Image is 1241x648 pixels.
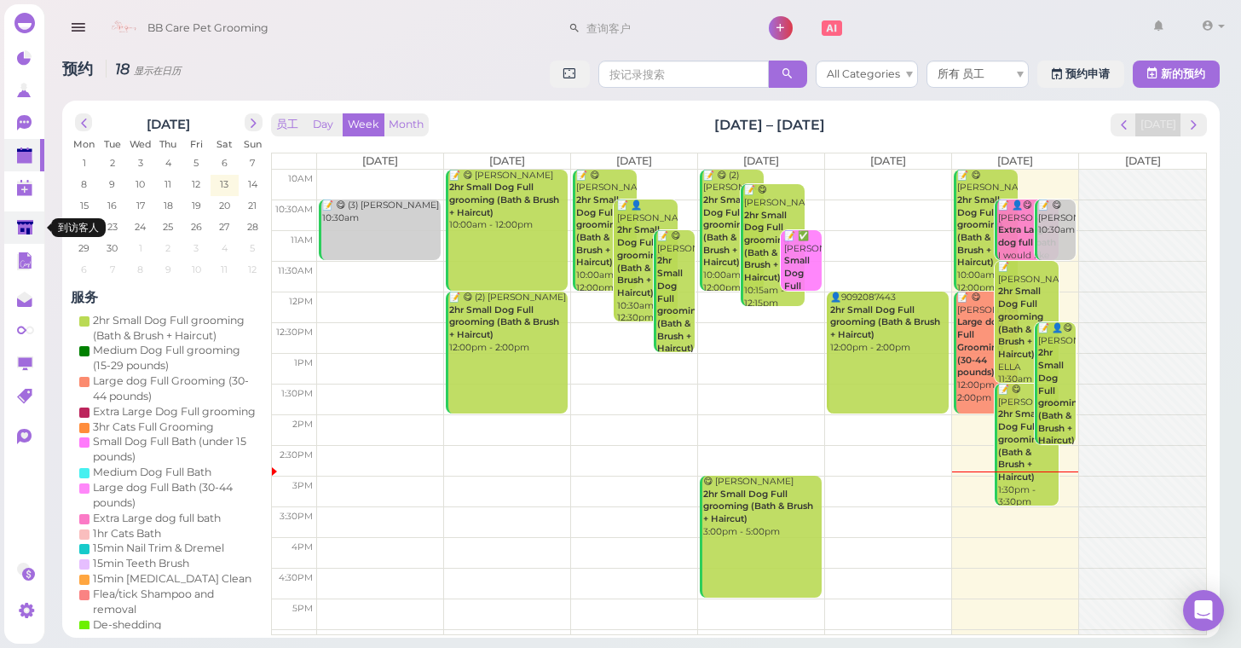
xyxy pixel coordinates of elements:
[93,511,221,526] div: Extra Large dog full bath
[93,373,258,404] div: Large dog Full Grooming (30-44 pounds)
[784,255,822,341] b: Small Dog Full Bath (under 15 pounds)
[249,155,257,171] span: 7
[714,115,825,135] h2: [DATE] – [DATE]
[303,113,343,136] button: Day
[957,316,1003,378] b: Large dog Full Grooming (30-44 pounds)
[162,219,176,234] span: 25
[164,176,174,192] span: 11
[1133,61,1220,88] button: 新的预约
[164,262,173,277] span: 9
[275,204,313,215] span: 10:30am
[160,138,177,150] span: Thu
[280,511,313,522] span: 3:30pm
[703,194,748,268] b: 2hr Small Dog Full grooming (Bath & Brush + Haircut)
[134,65,181,77] small: 显示在日历
[75,113,93,131] button: prev
[292,603,313,614] span: 5pm
[575,170,637,295] div: 📝 😋 [PERSON_NAME] 10:00am - 12:00pm
[276,327,313,338] span: 12:30pm
[744,210,789,283] b: 2hr Small Dog Full grooming (Bath & Brush + Haircut)
[956,292,1018,404] div: 📝 😋 [PERSON_NAME] 12:00pm - 2:00pm
[80,262,89,277] span: 6
[291,541,313,553] span: 4pm
[220,155,229,171] span: 6
[294,357,313,368] span: 1pm
[1037,61,1124,88] a: 预约申请
[246,176,259,192] span: 14
[278,265,313,276] span: 11:30am
[190,198,203,213] span: 19
[193,155,201,171] span: 5
[220,240,229,256] span: 4
[280,634,313,645] span: 5:30pm
[147,113,191,132] h2: [DATE]
[616,200,678,325] div: 📝 👤[PERSON_NAME] 10:30am - 12:30pm
[93,313,258,344] div: 2hr Small Dog Full grooming (Bath & Brush + Haircut)
[93,480,258,511] div: Large dog Full Bath (30-44 pounds)
[956,170,1018,295] div: 📝 😋 [PERSON_NAME] 10:00am - 12:00pm
[147,4,268,52] span: BB Care Pet Grooming
[702,476,821,538] div: 😋 [PERSON_NAME] 3:00pm - 5:00pm
[1037,322,1075,485] div: 📝 👤😋 [PERSON_NAME] 12:30pm - 2:30pm
[247,198,259,213] span: 21
[136,262,146,277] span: 8
[93,419,214,435] div: 3hr Cats Full Grooming
[703,489,813,524] b: 2hr Small Dog Full grooming (Bath & Brush + Haircut)
[93,617,162,633] div: De-shedding
[78,198,90,213] span: 15
[81,155,88,171] span: 1
[130,138,152,150] span: Wed
[245,113,263,131] button: next
[292,480,313,491] span: 3pm
[216,138,233,150] span: Sat
[279,572,313,583] span: 4:30pm
[271,113,303,136] button: 员工
[51,218,106,237] div: 到访客人
[193,240,201,256] span: 3
[108,176,118,192] span: 9
[448,170,567,232] div: 📝 😋 [PERSON_NAME] 10:00am - 12:00pm
[489,154,525,167] span: [DATE]
[162,198,175,213] span: 18
[93,587,258,617] div: Flea/tick Shampoo and removal
[134,219,148,234] span: 24
[656,230,694,393] div: 📝 😋 [PERSON_NAME] 11:00am - 1:00pm
[93,556,189,571] div: 15min Teeth Brush
[957,194,1002,268] b: 2hr Small Dog Full grooming (Bath & Brush + Haircut)
[106,60,181,78] i: 18
[743,154,779,167] span: [DATE]
[783,230,821,356] div: 📝 ✅ [PERSON_NAME] 11:00am
[617,224,662,298] b: 2hr Small Dog Full grooming (Bath & Brush + Haircut)
[281,388,313,399] span: 1:30pm
[80,176,89,192] span: 8
[62,60,97,78] span: 预约
[93,571,251,587] div: 15min [MEDICAL_DATA] Clean
[580,14,746,42] input: 查询客户
[997,384,1059,509] div: 📝 😋 [PERSON_NAME] 1:30pm - 3:30pm
[343,113,384,136] button: Week
[93,465,211,480] div: Medium Dog Full Bath
[245,219,260,234] span: 28
[218,219,232,234] span: 27
[93,404,256,419] div: Extra Large Dog Full grooming
[1037,200,1075,237] div: 📝 😋 [PERSON_NAME] 10:30am
[219,176,231,192] span: 13
[78,240,92,256] span: 29
[107,198,119,213] span: 16
[249,240,257,256] span: 5
[743,184,805,310] div: 📝 😋 [PERSON_NAME] 10:15am - 12:15pm
[93,526,161,541] div: 1hr Cats Bath
[165,240,173,256] span: 2
[104,138,121,150] span: Tue
[448,292,567,354] div: 📝 😋 (2) [PERSON_NAME] 12:00pm - 2:00pm
[280,449,313,460] span: 2:30pm
[830,304,940,340] b: 2hr Small Dog Full grooming (Bath & Brush + Haircut)
[1135,113,1181,136] button: [DATE]
[288,173,313,184] span: 10am
[702,170,764,295] div: 📝 😋 (2) [PERSON_NAME] 10:00am - 12:00pm
[384,113,429,136] button: Month
[190,262,203,277] span: 10
[190,138,203,150] span: Fri
[93,434,258,465] div: Small Dog Full Bath (under 15 pounds)
[1161,67,1205,80] span: 新的预约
